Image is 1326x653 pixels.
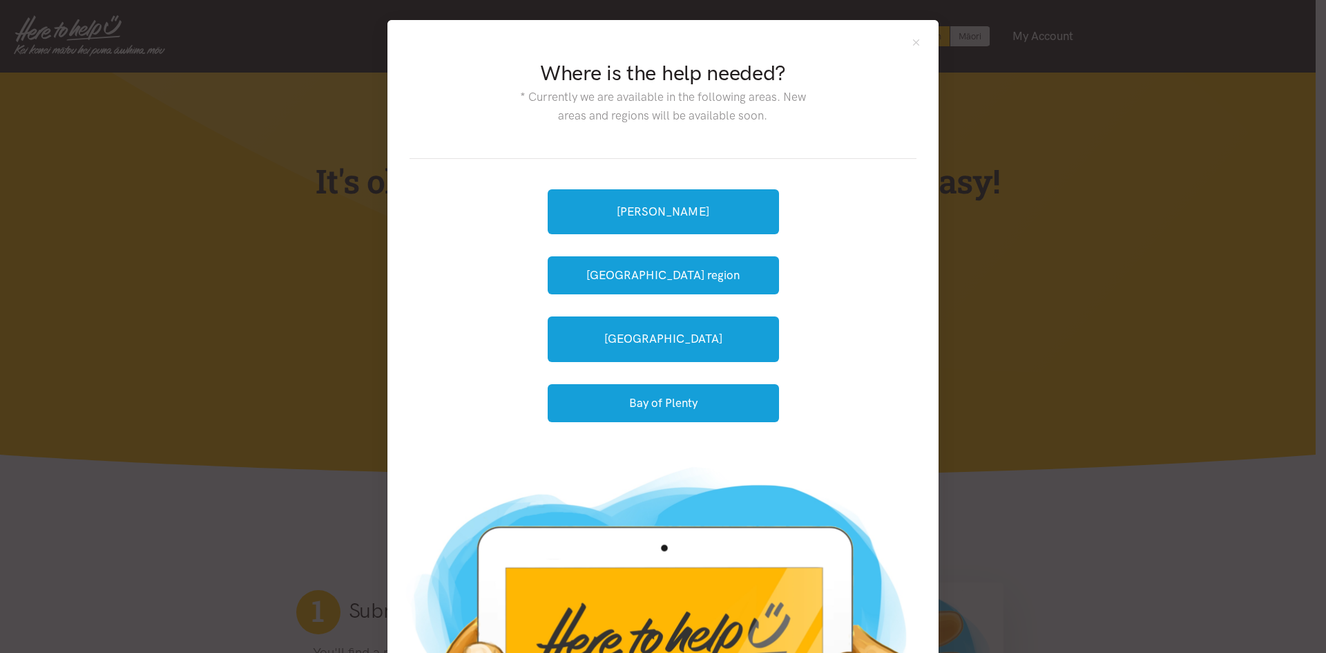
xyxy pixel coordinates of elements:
[548,256,779,294] button: [GEOGRAPHIC_DATA] region
[513,59,812,88] h2: Where is the help needed?
[548,316,779,361] a: [GEOGRAPHIC_DATA]
[513,88,812,125] p: * Currently we are available in the following areas. New areas and regions will be available soon.
[548,189,779,234] a: [PERSON_NAME]
[548,384,779,422] button: Bay of Plenty
[910,37,922,48] button: Close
